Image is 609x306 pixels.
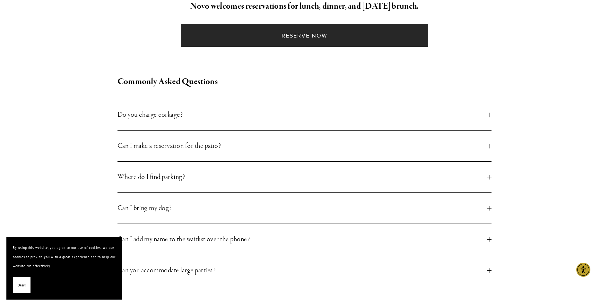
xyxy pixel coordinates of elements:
[13,243,116,271] p: By using this website, you agree to our use of cookies. We use cookies to provide you with a grea...
[6,237,122,300] section: Cookie banner
[576,263,590,277] div: Accessibility Menu
[117,140,487,152] span: Can I make a reservation for the patio?
[117,265,487,276] span: Can you accommodate large parties?
[117,131,492,161] button: Can I make a reservation for the patio?
[117,109,487,121] span: Do you charge corkage?
[117,193,492,224] button: Can I bring my dog?
[117,255,492,286] button: Can you accommodate large parties?
[13,277,30,293] button: Okay!
[181,24,428,47] a: Reserve Now
[117,234,487,245] span: Can I add my name to the waitlist over the phone?
[117,162,492,192] button: Where do I find parking?
[117,224,492,255] button: Can I add my name to the waitlist over the phone?
[117,202,487,214] span: Can I bring my dog?
[117,171,487,183] span: Where do I find parking?
[18,281,26,290] span: Okay!
[117,99,492,130] button: Do you charge corkage?
[117,75,492,89] h2: Commonly Asked Questions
